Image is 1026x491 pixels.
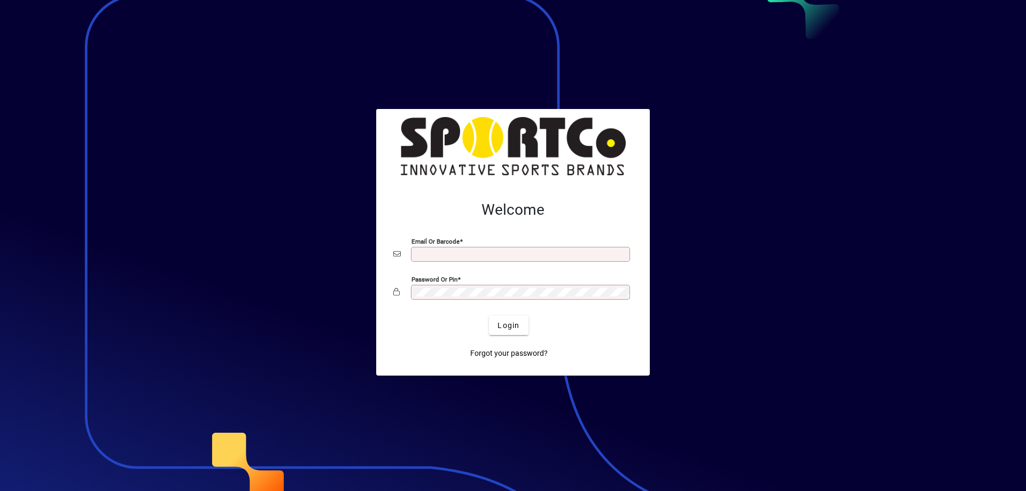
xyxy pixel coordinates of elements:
[411,238,460,245] mat-label: Email or Barcode
[489,316,528,335] button: Login
[393,201,633,219] h2: Welcome
[466,344,552,363] a: Forgot your password?
[498,320,519,331] span: Login
[470,348,548,359] span: Forgot your password?
[411,276,457,283] mat-label: Password or Pin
